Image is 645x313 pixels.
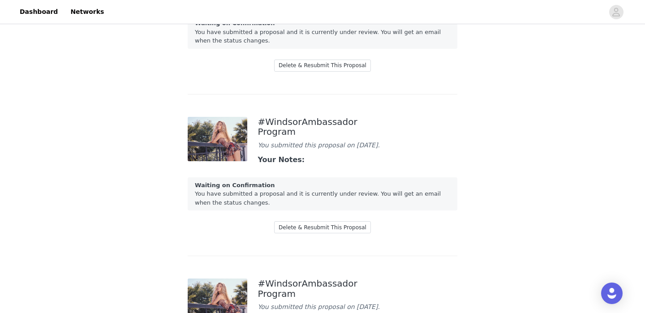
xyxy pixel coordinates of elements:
a: Dashboard [14,2,63,22]
div: You submitted this proposal on [DATE]. [258,302,387,312]
strong: Your Notes: [258,155,305,164]
div: #WindsorAmbassador Program [258,117,387,137]
a: Networks [65,2,109,22]
div: Open Intercom Messenger [601,283,623,304]
strong: Waiting on Confirmation [195,182,275,189]
img: 933600e6-44e7-4d19-9462-5a82c802cd8c.jpg [188,117,247,161]
div: You submitted this proposal on [DATE]. [258,141,387,150]
div: #WindsorAmbassador Program [258,279,387,299]
div: You have submitted a proposal and it is currently under review. You will get an email when the st... [188,177,457,211]
div: You have submitted a proposal and it is currently under review. You will get an email when the st... [188,15,457,49]
button: Delete & Resubmit This Proposal [274,221,371,233]
div: avatar [612,5,620,19]
button: Delete & Resubmit This Proposal [274,60,371,72]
